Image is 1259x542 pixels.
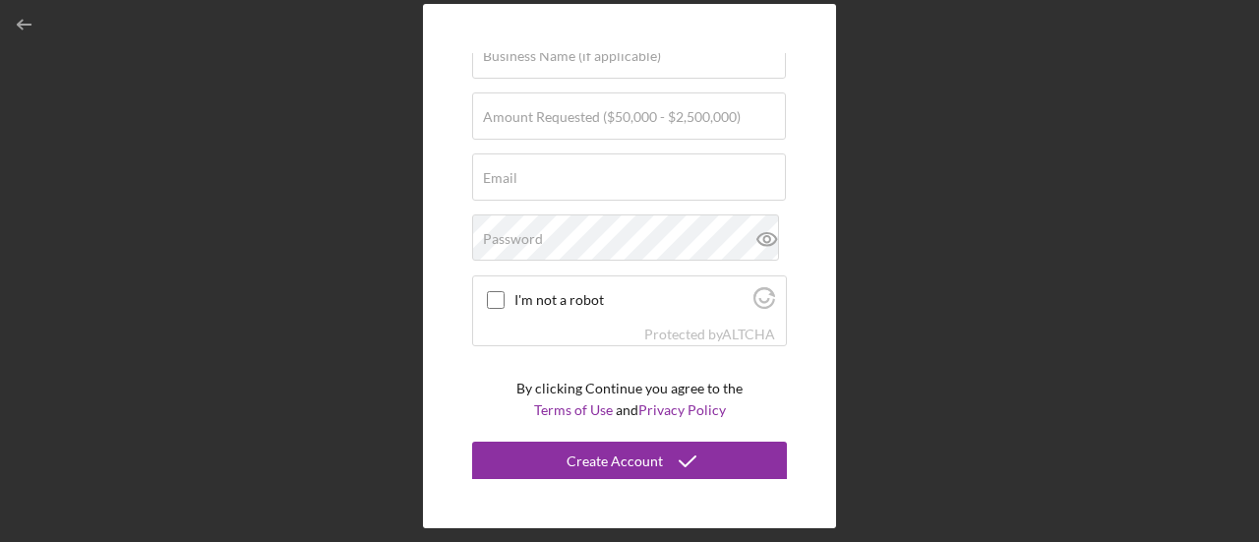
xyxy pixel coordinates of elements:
[514,292,748,308] label: I'm not a robot
[483,48,661,64] label: Business Name (if applicable)
[644,327,775,342] div: Protected by
[483,109,741,125] label: Amount Requested ($50,000 - $2,500,000)
[483,231,543,247] label: Password
[753,295,775,312] a: Visit Altcha.org
[516,378,743,422] p: By clicking Continue you agree to the and
[638,401,726,418] a: Privacy Policy
[534,401,613,418] a: Terms of Use
[472,442,787,481] button: Create Account
[567,442,663,481] div: Create Account
[483,170,517,186] label: Email
[722,326,775,342] a: Visit Altcha.org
